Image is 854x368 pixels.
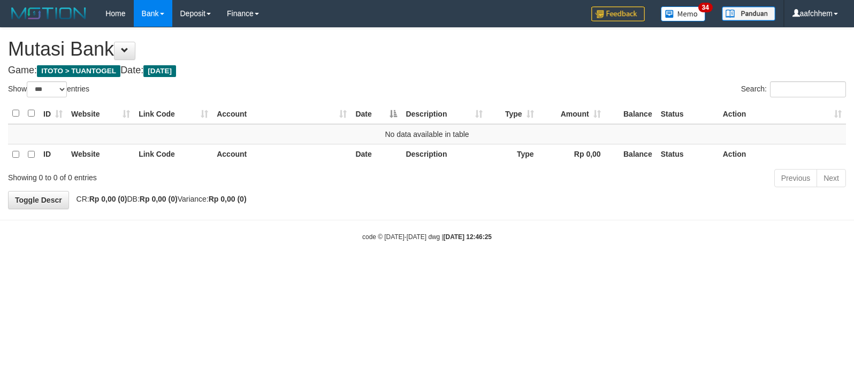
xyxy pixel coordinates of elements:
th: Status [657,144,719,165]
select: Showentries [27,81,67,97]
th: Date: activate to sort column descending [351,103,401,124]
th: Balance [605,103,657,124]
th: Type [487,144,538,165]
span: [DATE] [143,65,176,77]
th: Type: activate to sort column ascending [487,103,538,124]
strong: [DATE] 12:46:25 [444,233,492,241]
img: Feedback.jpg [591,6,645,21]
th: Website [67,144,134,165]
th: Action: activate to sort column ascending [719,103,846,124]
label: Show entries [8,81,89,97]
th: Rp 0,00 [538,144,605,165]
img: MOTION_logo.png [8,5,89,21]
strong: Rp 0,00 (0) [140,195,178,203]
a: Toggle Descr [8,191,69,209]
h1: Mutasi Bank [8,39,846,60]
td: No data available in table [8,124,846,144]
small: code © [DATE]-[DATE] dwg | [362,233,492,241]
div: Showing 0 to 0 of 0 entries [8,168,348,183]
img: Button%20Memo.svg [661,6,706,21]
strong: Rp 0,00 (0) [209,195,247,203]
th: Status [657,103,719,124]
span: 34 [698,3,713,12]
th: Date [351,144,401,165]
th: Link Code [134,144,212,165]
strong: Rp 0,00 (0) [89,195,127,203]
th: Description [401,144,486,165]
th: ID [39,144,67,165]
th: Balance [605,144,657,165]
th: Link Code: activate to sort column ascending [134,103,212,124]
span: CR: DB: Variance: [71,195,247,203]
a: Previous [774,169,817,187]
span: ITOTO > TUANTOGEL [37,65,120,77]
th: Action [719,144,846,165]
th: Website: activate to sort column ascending [67,103,134,124]
a: Next [817,169,846,187]
h4: Game: Date: [8,65,846,76]
input: Search: [770,81,846,97]
th: Account [212,144,351,165]
th: Account: activate to sort column ascending [212,103,351,124]
th: ID: activate to sort column ascending [39,103,67,124]
th: Amount: activate to sort column ascending [538,103,605,124]
th: Description: activate to sort column ascending [401,103,486,124]
label: Search: [741,81,846,97]
img: panduan.png [722,6,775,21]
